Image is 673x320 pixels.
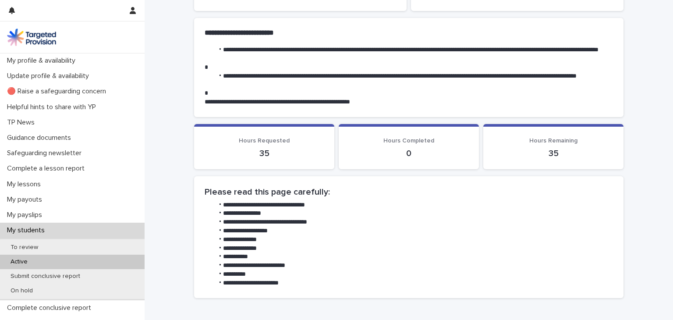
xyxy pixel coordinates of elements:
h2: Please read this page carefully: [205,187,613,197]
p: 35 [205,148,324,159]
span: Hours Requested [239,138,290,144]
p: My payslips [4,211,49,219]
p: Safeguarding newsletter [4,149,89,157]
p: 0 [349,148,468,159]
p: Active [4,258,35,266]
p: Complete a lesson report [4,164,92,173]
p: My students [4,226,52,235]
span: Hours Completed [383,138,434,144]
p: My profile & availability [4,57,82,65]
p: 35 [494,148,613,159]
p: 🔴 Raise a safeguarding concern [4,87,113,96]
img: M5nRWzHhSzIhMunXDL62 [7,28,56,46]
p: My lessons [4,180,48,188]
p: My payouts [4,196,49,204]
p: Submit conclusive report [4,273,87,280]
p: Helpful hints to share with YP [4,103,103,111]
span: Hours Remaining [529,138,577,144]
p: To review [4,244,45,251]
p: On hold [4,287,40,295]
p: TP News [4,118,42,127]
p: Guidance documents [4,134,78,142]
p: Complete conclusive report [4,304,98,312]
p: Update profile & availability [4,72,96,80]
